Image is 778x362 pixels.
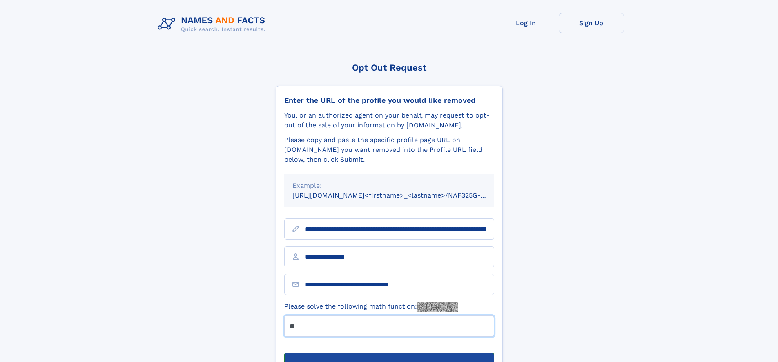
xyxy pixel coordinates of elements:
[276,62,503,73] div: Opt Out Request
[154,13,272,35] img: Logo Names and Facts
[284,96,494,105] div: Enter the URL of the profile you would like removed
[292,181,486,191] div: Example:
[284,111,494,130] div: You, or an authorized agent on your behalf, may request to opt-out of the sale of your informatio...
[493,13,559,33] a: Log In
[559,13,624,33] a: Sign Up
[284,302,458,312] label: Please solve the following math function:
[292,191,510,199] small: [URL][DOMAIN_NAME]<firstname>_<lastname>/NAF325G-xxxxxxxx
[284,135,494,164] div: Please copy and paste the specific profile page URL on [DOMAIN_NAME] you want removed into the Pr...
